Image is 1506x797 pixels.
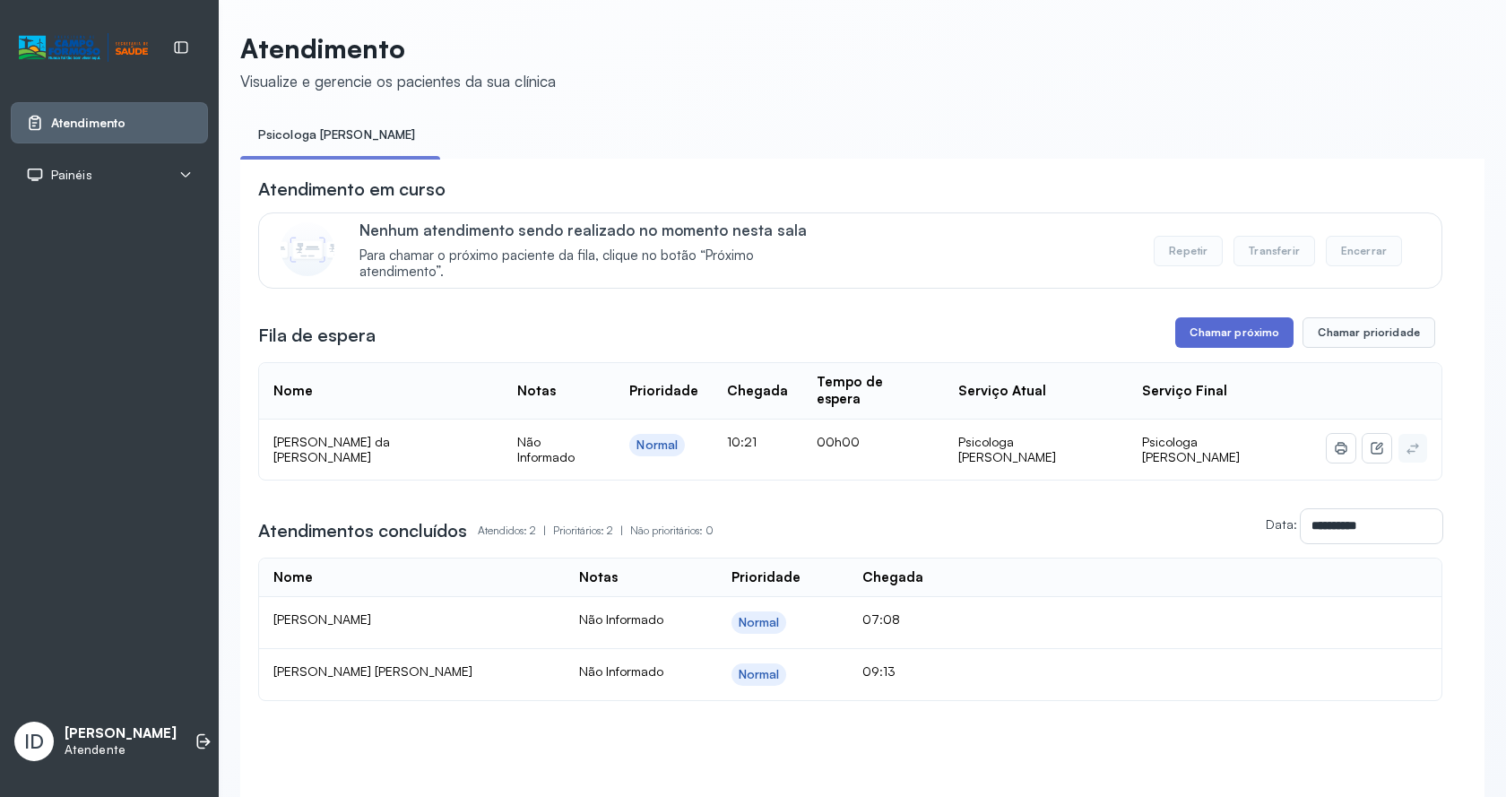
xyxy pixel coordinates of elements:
[579,663,663,679] span: Não Informado
[630,518,714,543] p: Não prioritários: 0
[51,168,92,183] span: Painéis
[543,524,546,537] span: |
[1142,383,1227,400] div: Serviço Final
[359,221,834,239] p: Nenhum atendimento sendo realizado no momento nesta sala
[240,72,556,91] div: Visualize e gerencie os pacientes da sua clínica
[273,383,313,400] div: Nome
[636,437,678,453] div: Normal
[1233,236,1315,266] button: Transferir
[1326,236,1402,266] button: Encerrar
[1175,317,1294,348] button: Chamar próximo
[517,383,556,400] div: Notas
[258,323,376,348] h3: Fila de espera
[579,611,663,627] span: Não Informado
[727,383,788,400] div: Chegada
[817,434,860,449] span: 00h00
[359,247,834,282] span: Para chamar o próximo paciente da fila, clique no botão “Próximo atendimento”.
[517,434,575,465] span: Não Informado
[273,569,313,586] div: Nome
[739,667,780,682] div: Normal
[958,434,1114,465] div: Psicologa [PERSON_NAME]
[862,569,923,586] div: Chegada
[273,611,371,627] span: [PERSON_NAME]
[240,32,556,65] p: Atendimento
[579,569,618,586] div: Notas
[958,383,1046,400] div: Serviço Atual
[1154,236,1223,266] button: Repetir
[273,434,390,465] span: [PERSON_NAME] da [PERSON_NAME]
[1142,434,1240,465] span: Psicologa [PERSON_NAME]
[51,116,125,131] span: Atendimento
[620,524,623,537] span: |
[817,374,929,408] div: Tempo de espera
[26,114,193,132] a: Atendimento
[1303,317,1435,348] button: Chamar prioridade
[1266,516,1297,532] label: Data:
[240,120,433,150] a: Psicologa [PERSON_NAME]
[258,518,467,543] h3: Atendimentos concluídos
[19,33,148,63] img: Logotipo do estabelecimento
[862,663,896,679] span: 09:13
[731,569,801,586] div: Prioridade
[727,434,757,449] span: 10:21
[258,177,446,202] h3: Atendimento em curso
[65,742,177,758] p: Atendente
[629,383,698,400] div: Prioridade
[553,518,630,543] p: Prioritários: 2
[478,518,553,543] p: Atendidos: 2
[65,725,177,742] p: [PERSON_NAME]
[273,663,472,679] span: [PERSON_NAME] [PERSON_NAME]
[739,615,780,630] div: Normal
[281,222,334,276] img: Imagem de CalloutCard
[862,611,900,627] span: 07:08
